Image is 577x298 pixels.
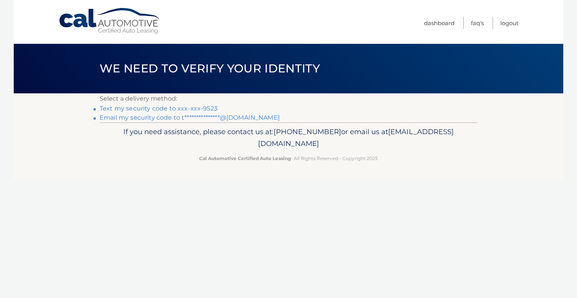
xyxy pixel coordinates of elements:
[58,8,161,35] a: Cal Automotive
[105,126,472,150] p: If you need assistance, please contact us at: or email us at
[424,17,455,29] a: Dashboard
[100,105,218,112] a: Text my security code to xxx-xxx-9523
[100,93,477,104] p: Select a delivery method:
[105,154,472,162] p: - All Rights Reserved - Copyright 2025
[471,17,484,29] a: FAQ's
[500,17,519,29] a: Logout
[199,155,291,161] strong: Cal Automotive Certified Auto Leasing
[274,127,341,136] span: [PHONE_NUMBER]
[100,61,320,75] span: We need to verify your identity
